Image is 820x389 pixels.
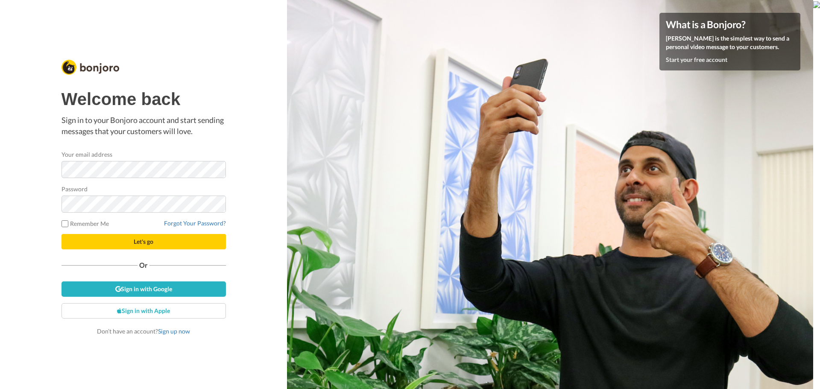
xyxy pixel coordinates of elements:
[61,303,226,319] a: Sign in with Apple
[61,90,226,108] h1: Welcome back
[813,1,820,8] img: logo.png
[158,328,190,335] a: Sign up now
[61,219,109,228] label: Remember Me
[666,56,727,63] a: Start your free account
[61,184,88,193] label: Password
[61,220,68,227] input: Remember Me
[61,234,226,249] button: Let's go
[134,238,153,245] span: Let's go
[61,115,226,137] p: Sign in to your Bonjoro account and start sending messages that your customers will love.
[97,328,190,335] span: Don’t have an account?
[164,219,226,227] a: Forgot Your Password?
[61,281,226,297] a: Sign in with Google
[666,19,794,30] h4: What is a Bonjoro?
[61,150,112,159] label: Your email address
[666,34,794,51] p: [PERSON_NAME] is the simplest way to send a personal video message to your customers.
[138,262,149,268] span: Or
